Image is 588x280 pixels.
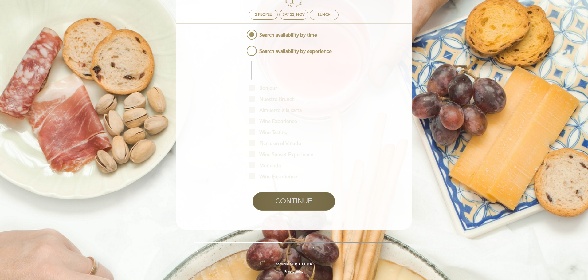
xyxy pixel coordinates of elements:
[249,162,281,170] span: Merienda
[276,262,293,266] span: powered by
[253,192,335,211] button: CONTINUE
[249,140,301,148] span: Picnic en el Viñedo
[276,262,312,266] a: powered by
[245,45,332,52] span: Search availability by experience
[249,173,297,181] span: Wine Experience
[284,270,303,274] a: Privacy policy
[249,129,288,136] span: Wine Tasting
[249,85,277,92] span: Bonjour
[249,118,297,125] span: Wine Experience
[318,13,331,17] div: Lunch
[194,246,201,254] i: arrow_backward
[249,107,302,114] span: Almuerzo a la carta
[245,28,317,36] span: Search availability by time
[249,151,313,159] span: Wine Sunset Experience
[283,12,305,17] div: Sat 22, Nov
[295,262,312,266] img: MEITRE
[255,12,272,17] span: 2 people
[249,96,295,103] span: Nuestro Brunch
